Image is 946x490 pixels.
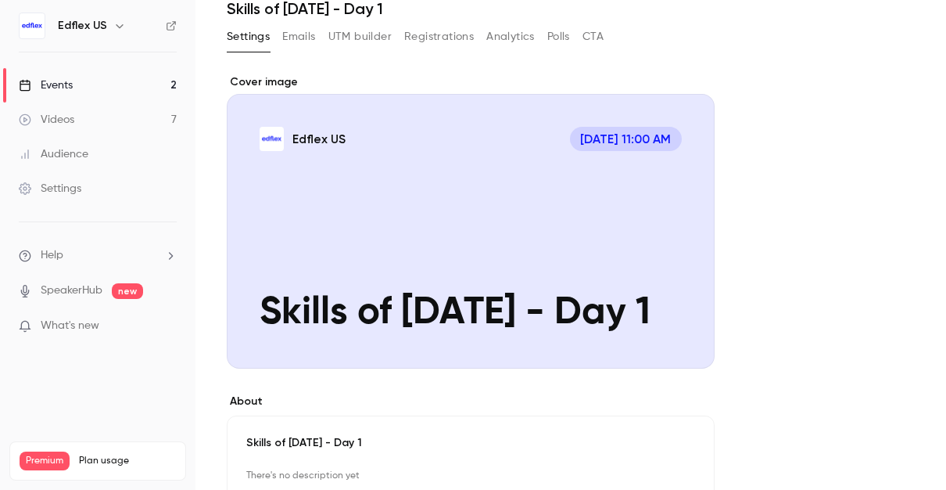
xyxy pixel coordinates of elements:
button: Registrations [404,24,474,49]
section: Cover image [227,74,715,369]
button: UTM builder [328,24,392,49]
span: What's new [41,318,99,334]
button: Polls [547,24,570,49]
button: Analytics [486,24,535,49]
label: About [227,394,715,409]
iframe: Noticeable Trigger [158,319,177,333]
span: Premium [20,452,70,470]
span: Plan usage [79,455,176,467]
div: Audience [19,146,88,162]
p: There's no description yet [246,463,695,488]
span: Help [41,247,63,264]
button: CTA [582,24,604,49]
div: Videos [19,112,74,128]
button: Emails [282,24,315,49]
div: Events [19,77,73,93]
li: help-dropdown-opener [19,247,177,264]
label: Cover image [227,74,715,90]
h6: Edflex US [58,18,107,34]
a: SpeakerHub [41,283,102,299]
div: Settings [19,181,81,196]
button: Settings [227,24,270,49]
span: new [112,283,143,299]
p: Skills of [DATE] - Day 1 [246,435,695,451]
img: Edflex US [20,13,45,38]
